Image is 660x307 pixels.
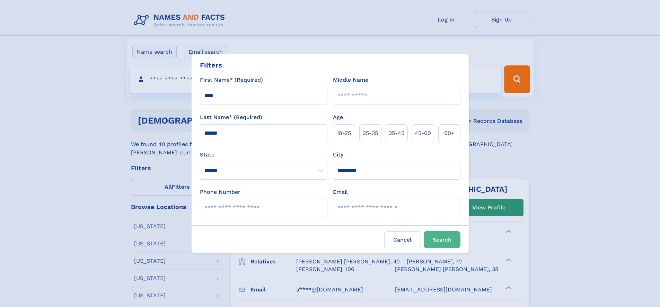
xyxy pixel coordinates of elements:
label: Email [333,188,348,196]
span: 60+ [444,129,455,137]
span: 35‑45 [389,129,404,137]
span: 45‑60 [415,129,431,137]
button: Search [424,231,460,248]
span: 25‑35 [363,129,378,137]
label: Middle Name [333,76,368,84]
div: Filters [200,60,222,70]
label: City [333,151,343,159]
label: Age [333,113,343,121]
label: Phone Number [200,188,240,196]
label: Cancel [384,231,421,248]
label: Last Name* (Required) [200,113,262,121]
label: First Name* (Required) [200,76,263,84]
span: 18‑25 [337,129,351,137]
label: State [200,151,327,159]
